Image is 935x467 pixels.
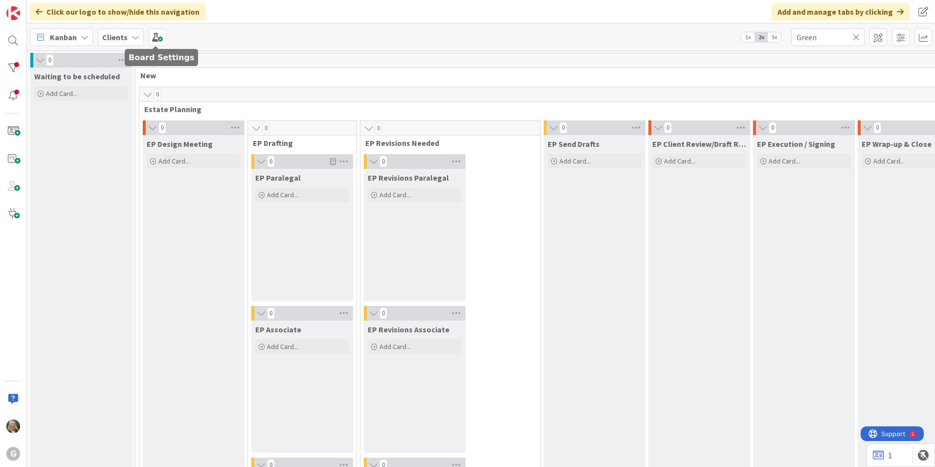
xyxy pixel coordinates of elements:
[768,32,781,42] span: 3x
[873,157,905,165] span: Add Card...
[46,89,77,98] span: Add Card...
[46,54,54,66] span: 0
[559,122,567,134] span: 0
[253,138,344,148] span: EP Drafting
[379,307,387,319] span: 0
[379,342,411,351] span: Add Card...
[862,139,932,149] span: EP Wrap-up & Close
[267,307,275,319] span: 0
[50,31,77,43] span: Kanban
[873,122,881,134] span: 0
[255,325,301,334] span: EP Associate
[368,173,449,183] span: EP Revisions Paralegal
[873,449,892,461] a: 1
[769,122,777,134] span: 0
[772,3,910,21] div: Add and manage tabs by clicking
[147,139,213,149] span: EP Design Meeting
[154,89,161,100] span: 0
[34,71,120,81] span: Waiting to be scheduled
[664,122,672,134] span: 0
[769,157,800,165] span: Add Card...
[559,157,591,165] span: Add Card...
[6,447,20,461] div: G
[375,122,382,134] span: 0
[379,156,387,167] span: 0
[6,420,20,433] img: DS
[30,3,205,21] div: Click our logo to show/hide this navigation
[267,190,298,199] span: Add Card...
[267,342,298,351] span: Add Card...
[791,28,865,46] input: Quick Filter...
[102,32,128,42] b: Clients
[51,4,53,12] div: 2
[664,157,695,165] span: Add Card...
[21,1,45,13] span: Support
[262,122,270,134] span: 0
[365,138,528,148] span: EP Revisions Needed
[6,6,20,20] img: Visit kanbanzone.com
[652,139,746,149] span: EP Client Review/Draft Review Meeting
[379,190,411,199] span: Add Card...
[757,139,835,149] span: EP Execution / Signing
[158,122,166,134] span: 0
[129,53,194,62] h5: Board Settings
[368,325,449,334] span: EP Revisions Associate
[548,139,600,149] span: EP Send Drafts
[255,173,301,183] span: EP Paralegal
[267,156,275,167] span: 0
[755,32,768,42] span: 2x
[741,32,755,42] span: 1x
[158,157,190,165] span: Add Card...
